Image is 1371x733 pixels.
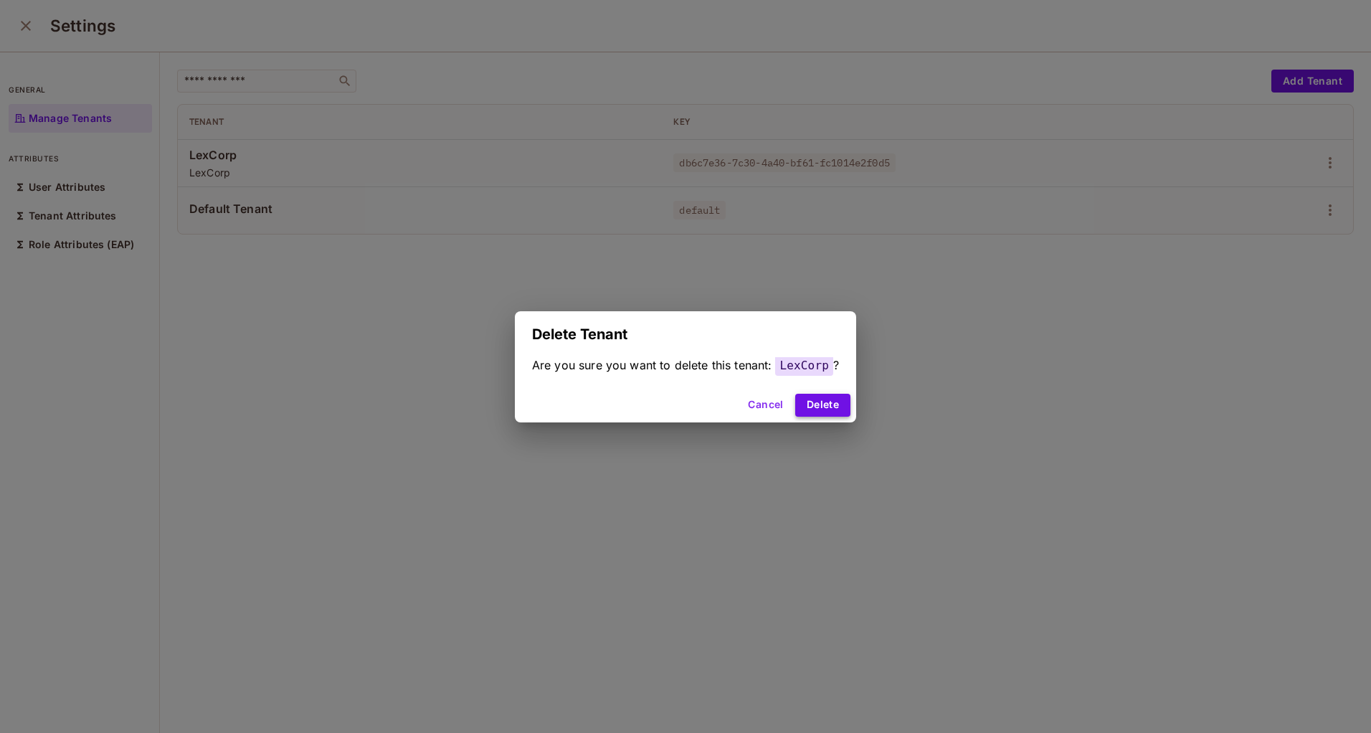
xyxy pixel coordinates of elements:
[742,394,789,417] button: Cancel
[775,355,832,376] span: LexCorp
[515,311,856,357] h2: Delete Tenant
[532,358,772,372] span: Are you sure you want to delete this tenant:
[795,394,850,417] button: Delete
[532,357,839,374] div: ?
